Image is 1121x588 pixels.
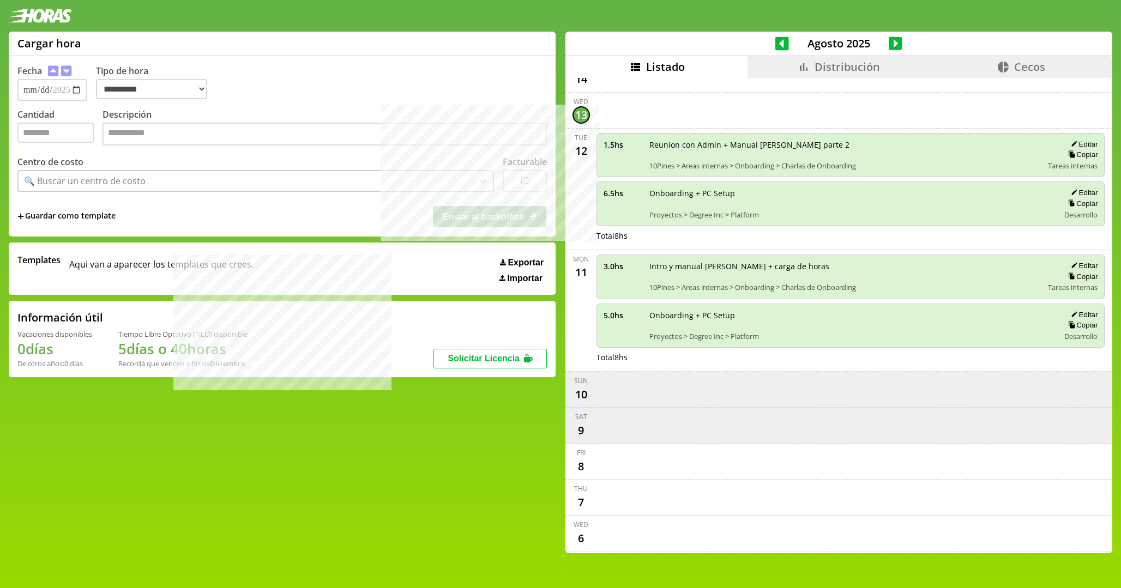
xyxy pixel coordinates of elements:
span: Importar [507,274,543,283]
div: 11 [572,264,590,281]
span: +Guardar como template [17,210,116,222]
span: Exportar [508,258,544,268]
h1: Cargar hora [17,36,81,51]
button: Editar [1068,188,1098,197]
div: Sun [574,376,588,385]
b: Diciembre [210,359,245,368]
div: Tiempo Libre Optativo (TiLO) disponible [118,329,248,339]
div: 8 [572,457,590,475]
div: Total 8 hs [596,352,1105,362]
div: scrollable content [565,78,1112,551]
div: 12 [572,142,590,160]
div: 7 [572,493,590,511]
button: Editar [1068,261,1098,270]
div: 9 [572,421,590,439]
span: 5.0 hs [604,310,642,320]
span: Aqui van a aparecer los templates que crees. [69,254,254,283]
div: De otros años: 0 días [17,359,92,368]
div: Vacaciones disponibles [17,329,92,339]
select: Tipo de hora [96,79,207,99]
span: 6.5 hs [604,188,642,198]
button: Editar [1068,310,1098,319]
label: Facturable [503,156,547,168]
button: Copiar [1065,320,1098,330]
div: Thu [574,484,588,493]
img: logotipo [9,9,72,23]
span: + [17,210,24,222]
span: 1.5 hs [604,140,642,150]
span: Tareas internas [1048,282,1098,292]
button: Copiar [1065,272,1098,281]
span: Desarrollo [1064,331,1098,341]
span: 3.0 hs [604,261,642,271]
button: Copiar [1065,199,1098,208]
h1: 5 días o 40 horas [118,339,248,359]
div: Total 8 hs [596,231,1105,241]
h1: 0 días [17,339,92,359]
button: Exportar [497,257,547,268]
span: Proyectos > Degree Inc > Platform [649,331,1052,341]
button: Editar [1068,140,1098,149]
button: Solicitar Licencia [433,349,547,368]
span: Listado [646,59,685,74]
div: 🔍 Buscar un centro de costo [24,175,146,187]
span: Onboarding + PC Setup [649,310,1052,320]
div: 13 [572,106,590,124]
div: 10 [572,385,590,403]
div: Tue [575,133,587,142]
span: Desarrollo [1064,210,1098,220]
span: 10Pines > Areas internas > Onboarding > Charlas de Onboarding [649,282,1041,292]
div: Wed [574,97,588,106]
span: Distribución [815,59,880,74]
span: Onboarding + PC Setup [649,188,1052,198]
div: 14 [572,70,590,88]
span: Reunion con Admin + Manual [PERSON_NAME] parte 2 [649,140,1041,150]
div: Sat [575,412,587,421]
button: Copiar [1065,150,1098,159]
label: Cantidad [17,108,103,148]
div: Fri [577,448,586,457]
div: Recordá que vencen a fin de [118,359,248,368]
div: Mon [573,254,589,264]
span: Proyectos > Degree Inc > Platform [649,210,1052,220]
span: Agosto 2025 [789,36,889,51]
label: Tipo de hora [96,65,216,101]
label: Centro de costo [17,156,83,168]
div: Wed [574,520,588,529]
textarea: Descripción [103,123,547,146]
span: Cecos [1014,59,1045,74]
h2: Información útil [17,310,103,325]
span: Intro y manual [PERSON_NAME] + carga de horas [649,261,1041,271]
span: Tareas internas [1048,161,1098,171]
span: Solicitar Licencia [448,354,520,363]
label: Fecha [17,65,42,77]
input: Cantidad [17,123,94,143]
span: Templates [17,254,61,266]
span: 10Pines > Areas internas > Onboarding > Charlas de Onboarding [649,161,1041,171]
div: 6 [572,529,590,547]
label: Descripción [103,108,547,148]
